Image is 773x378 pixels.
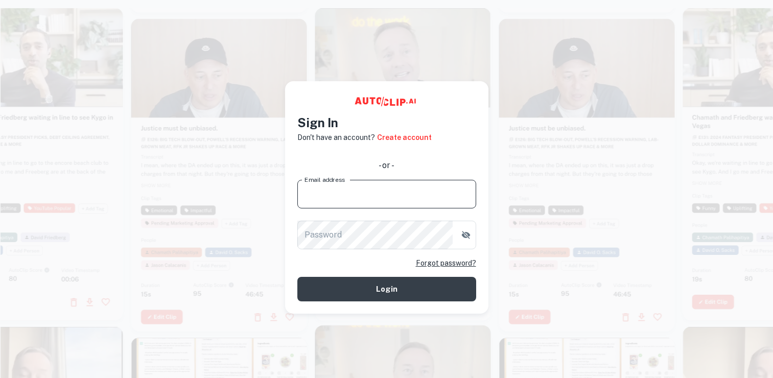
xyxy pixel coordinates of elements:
div: - or - [297,159,476,172]
h4: Sign In [297,113,476,132]
p: Don't have an account? [297,132,375,143]
a: Create account [377,132,432,143]
label: Email address [304,175,345,184]
a: Forgot password? [416,257,476,269]
button: Login [297,277,476,301]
